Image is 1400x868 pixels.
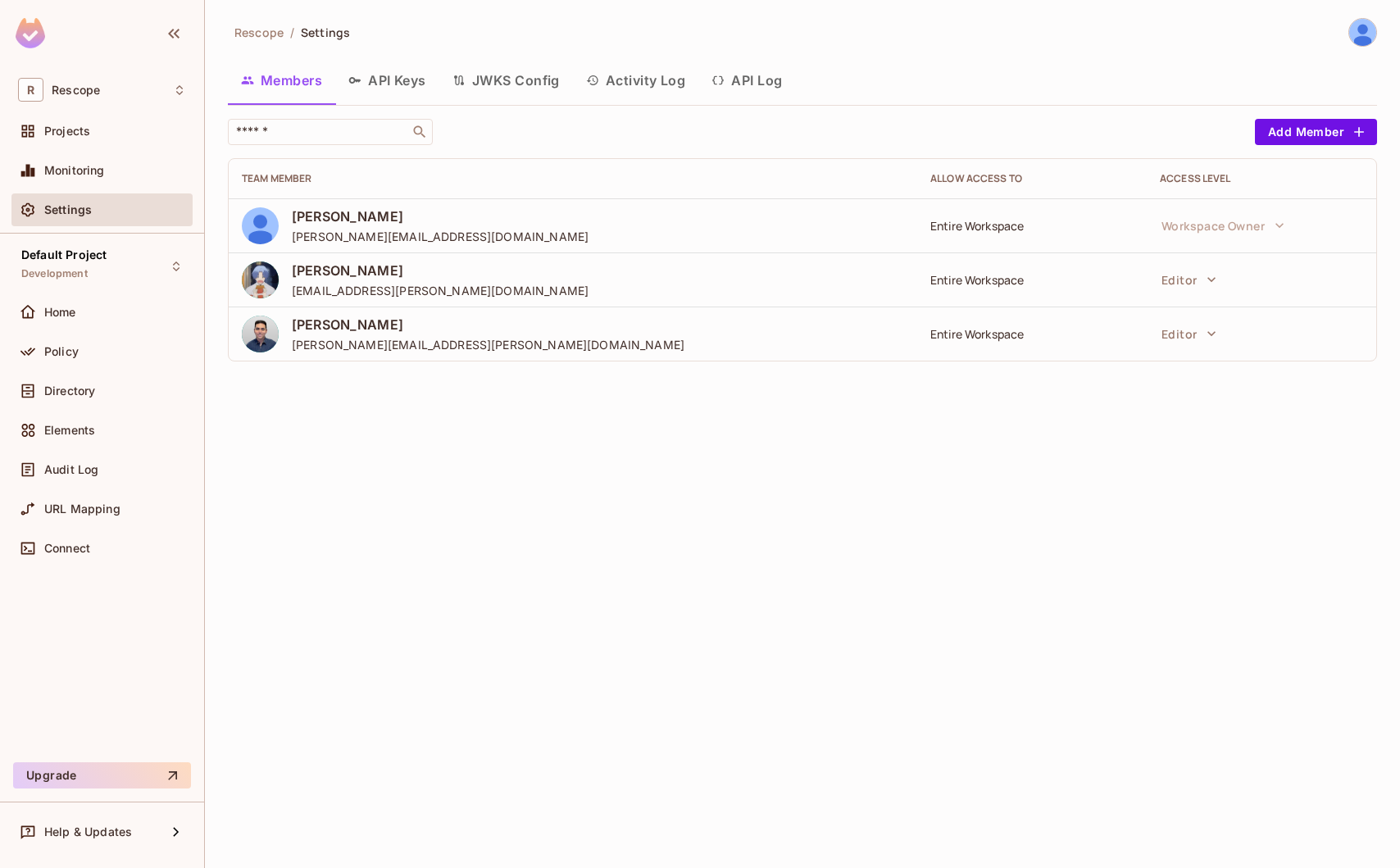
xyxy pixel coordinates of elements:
[44,424,95,437] span: Elements
[242,207,279,244] img: ALV-UjVNBwVsFnSqHnxEibEOSe1zRh1JFeC_OohilLVEnIlKUYB6qulqgxqhTeonD8FZhBqWJgcefDRVY16DQAsEcPCs1G4Ev...
[44,164,105,177] span: Monitoring
[292,316,684,334] span: [PERSON_NAME]
[44,306,76,319] span: Home
[573,60,699,101] button: Activity Log
[930,326,1134,342] div: Entire Workspace
[301,25,350,40] span: Settings
[1153,209,1293,242] button: Workspace Owner
[1160,172,1363,185] div: Access Level
[44,203,92,216] span: Settings
[1349,19,1376,46] img: Helen Kochetkova
[44,345,79,358] span: Policy
[439,60,573,101] button: JWKS Config
[44,125,90,138] span: Projects
[290,25,294,40] li: /
[234,25,284,40] span: Rescope
[44,463,98,476] span: Audit Log
[292,261,589,279] span: [PERSON_NAME]
[1255,119,1377,145] button: Add Member
[335,60,439,101] button: API Keys
[13,762,191,788] button: Upgrade
[930,272,1134,288] div: Entire Workspace
[21,248,107,261] span: Default Project
[44,502,120,516] span: URL Mapping
[292,207,589,225] span: [PERSON_NAME]
[242,261,279,298] img: 93392453
[698,60,795,101] button: API Log
[1153,263,1225,296] button: Editor
[930,218,1134,234] div: Entire Workspace
[44,542,90,555] span: Connect
[18,78,43,102] span: R
[242,316,279,352] img: ACg8ocKJa1AeRig2T3wrf12IzAxkdItXHl1eRL3SXypz4iPwsHsIufw=s96-c
[52,84,100,97] span: Workspace: Rescope
[44,384,95,398] span: Directory
[16,18,45,48] img: SReyMgAAAABJRU5ErkJggg==
[292,229,589,244] span: [PERSON_NAME][EMAIL_ADDRESS][DOMAIN_NAME]
[930,172,1134,185] div: Allow Access to
[44,825,132,838] span: Help & Updates
[292,337,684,352] span: [PERSON_NAME][EMAIL_ADDRESS][PERSON_NAME][DOMAIN_NAME]
[21,267,88,280] span: Development
[228,60,335,101] button: Members
[1153,317,1225,350] button: Editor
[292,283,589,298] span: [EMAIL_ADDRESS][PERSON_NAME][DOMAIN_NAME]
[242,172,904,185] div: Team Member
